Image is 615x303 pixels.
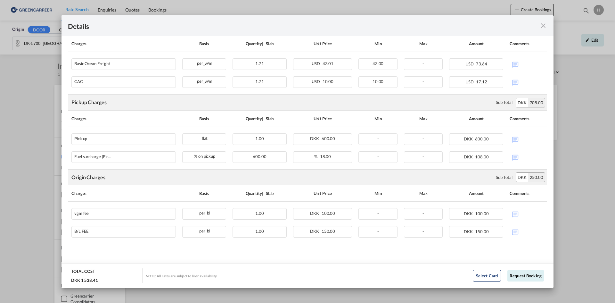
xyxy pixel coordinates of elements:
button: Request Booking [507,270,544,282]
span: 600.00 [475,136,488,141]
span: 100.00 [475,211,488,216]
md-dialog: Pickup Door ... [61,15,553,288]
span: 1.71 [255,61,264,66]
div: No Comments Available [510,208,544,219]
span: 1.00 [255,211,264,216]
th: Comments [506,185,547,202]
span: DKK [464,154,474,159]
div: Charges [71,189,176,198]
span: - [377,229,379,234]
span: 108.00 [475,154,488,159]
span: DKK [310,211,321,216]
div: Basis [182,39,226,48]
div: Charges [71,39,176,48]
div: Pick up [74,136,87,141]
div: DKK [516,173,528,182]
span: 43.00 [373,61,384,66]
span: 100.00 [322,211,335,216]
span: USD [312,79,322,84]
div: per_bl [183,208,226,216]
div: per_w/m [183,77,226,85]
div: per_w/m [183,59,226,67]
div: Min [358,39,398,48]
div: Max [404,39,443,48]
div: Charges [71,114,176,123]
div: Amount [449,39,503,48]
span: DKK [464,229,474,234]
div: Sub Total [496,174,512,180]
div: No Comments Available [510,58,544,70]
span: 43.01 [323,61,334,66]
div: Sub Total [496,99,512,105]
div: % on pickup [183,152,226,160]
span: DKK [464,211,474,216]
span: - [422,211,424,216]
div: Amount [449,189,503,198]
span: 150.00 [475,229,488,234]
div: vgm fee [74,211,89,216]
div: Amount [449,114,503,123]
span: 600.00 [322,136,335,141]
span: - [377,211,379,216]
div: Max [404,114,443,123]
div: Origin Charges [71,174,105,181]
div: No Comments Available [510,76,544,88]
div: per_bl [183,226,226,234]
span: 18.00 [320,154,331,159]
div: No Comments Available [510,151,544,163]
button: Select Card [473,270,501,282]
div: Basis [182,114,226,123]
span: DKK [464,136,474,141]
span: - [422,229,424,234]
md-icon: icon-close fg-AAA8AD m-0 cursor [539,22,547,29]
div: Basic Ocean Freight [74,61,110,66]
div: 708.00 [528,98,545,107]
div: CAC [74,79,83,84]
div: TOTAL COST [71,268,95,277]
div: Quantity | Slab [233,114,287,123]
div: Unit Price [293,114,352,123]
span: - [422,79,424,84]
div: No Comments Available [510,226,544,237]
div: No Comments Available [510,133,544,145]
span: - [377,136,379,141]
span: USD [465,79,475,84]
span: USD [465,61,475,66]
span: 17.12 [476,79,487,84]
div: Quantity | Slab [233,189,287,198]
div: NOTE: All rates are subject to liner availability [146,274,217,278]
div: Unit Price [293,39,352,48]
span: - [377,154,379,159]
span: 1.00 [255,229,264,234]
div: Unit Price [293,189,352,198]
div: Fuel surcharge (Pick up) [74,154,113,159]
div: Quantity | Slab [233,39,287,48]
div: Pickup Charges [71,99,107,106]
span: % [314,154,319,159]
span: 73.64 [476,61,487,66]
span: 10.00 [323,79,334,84]
span: 1.71 [255,79,264,84]
span: 1.00 [255,136,264,141]
span: DKK [310,229,321,234]
span: - [422,136,424,141]
div: Min [358,189,398,198]
div: B/L FEE [74,229,89,234]
span: 600.00 [253,154,266,159]
span: DKK [310,136,321,141]
span: - [422,61,424,66]
span: - [422,154,424,159]
span: USD [312,61,322,66]
div: DKK 1,538.41 [71,277,98,283]
span: 150.00 [322,229,335,234]
div: Max [404,189,443,198]
div: 250.00 [528,173,545,182]
th: Comments [506,36,547,52]
div: Details [68,21,499,29]
th: Comments [506,111,547,127]
div: DKK [516,98,528,107]
span: 10.00 [373,79,384,84]
div: Min [358,114,398,123]
div: Basis [182,189,226,198]
div: flat [183,134,226,142]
